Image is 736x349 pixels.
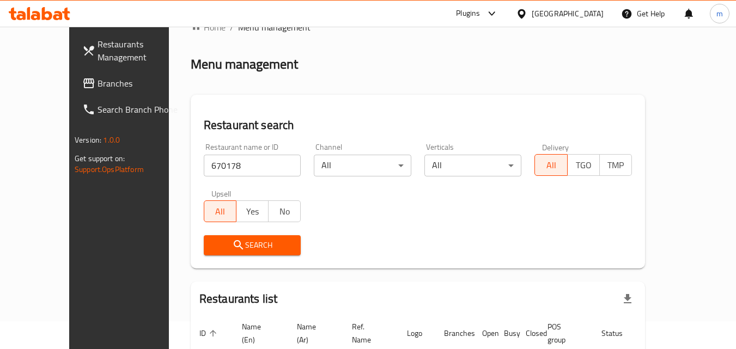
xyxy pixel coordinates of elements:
[98,77,184,90] span: Branches
[238,21,311,34] span: Menu management
[204,235,301,255] button: Search
[204,117,632,133] h2: Restaurant search
[199,291,277,307] h2: Restaurants list
[297,320,330,346] span: Name (Ar)
[191,21,645,34] nav: breadcrumb
[191,21,226,34] a: Home
[241,204,264,219] span: Yes
[98,103,184,116] span: Search Branch Phone
[599,154,632,176] button: TMP
[567,154,600,176] button: TGO
[268,200,301,222] button: No
[103,133,120,147] span: 1.0.0
[212,238,293,252] span: Search
[75,133,101,147] span: Version:
[209,204,232,219] span: All
[230,21,234,34] li: /
[199,327,220,340] span: ID
[424,155,522,176] div: All
[236,200,269,222] button: Yes
[75,162,144,176] a: Support.OpsPlatform
[542,143,569,151] label: Delivery
[273,204,296,219] span: No
[615,286,641,312] div: Export file
[75,151,125,166] span: Get support on:
[314,155,411,176] div: All
[74,96,192,123] a: Search Branch Phone
[539,157,563,173] span: All
[716,8,723,20] span: m
[204,200,236,222] button: All
[456,7,480,20] div: Plugins
[604,157,628,173] span: TMP
[191,56,298,73] h2: Menu management
[74,31,192,70] a: Restaurants Management
[352,320,385,346] span: Ref. Name
[534,154,567,176] button: All
[601,327,637,340] span: Status
[74,70,192,96] a: Branches
[211,189,232,197] label: Upsell
[548,320,580,346] span: POS group
[204,155,301,176] input: Search for restaurant name or ID..
[572,157,595,173] span: TGO
[242,320,275,346] span: Name (En)
[98,38,184,64] span: Restaurants Management
[532,8,604,20] div: [GEOGRAPHIC_DATA]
